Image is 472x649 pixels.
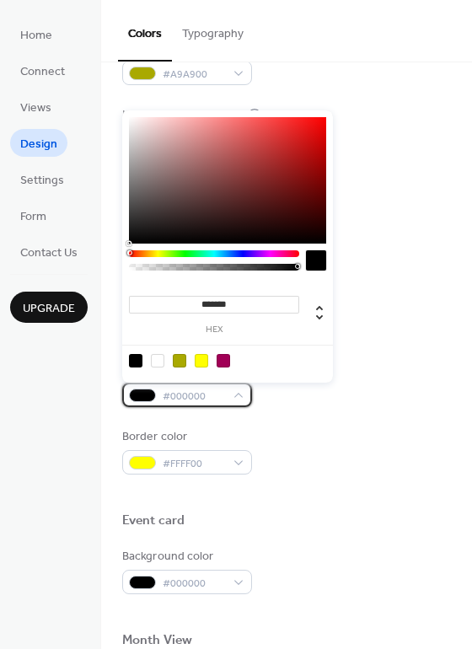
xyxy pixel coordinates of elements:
span: Views [20,99,51,117]
a: Design [10,129,67,157]
a: Home [10,20,62,48]
span: Upgrade [23,300,75,318]
div: Event card [122,512,185,530]
a: Contact Us [10,238,88,265]
div: Background color [122,548,249,566]
a: Views [10,93,62,121]
span: #000000 [163,388,225,405]
div: rgb(161, 0, 86) [217,354,230,367]
label: hex [129,325,299,335]
span: #FFFF00 [163,455,225,473]
span: Settings [20,172,64,190]
div: rgb(169, 169, 0) [173,354,186,367]
button: Upgrade [10,292,88,323]
span: Form [20,208,46,226]
span: #A9A900 [163,66,225,83]
span: Connect [20,63,65,81]
a: Form [10,201,56,229]
span: Design [20,136,57,153]
span: Contact Us [20,244,78,262]
a: Settings [10,165,74,193]
span: Home [20,27,52,45]
div: rgb(0, 0, 0) [129,354,142,367]
div: Border color [122,428,249,446]
a: Connect [10,56,75,84]
div: rgb(255, 255, 255) [151,354,164,367]
span: #000000 [163,575,225,593]
div: rgb(255, 255, 0) [195,354,208,367]
div: Inner background color [122,106,244,124]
